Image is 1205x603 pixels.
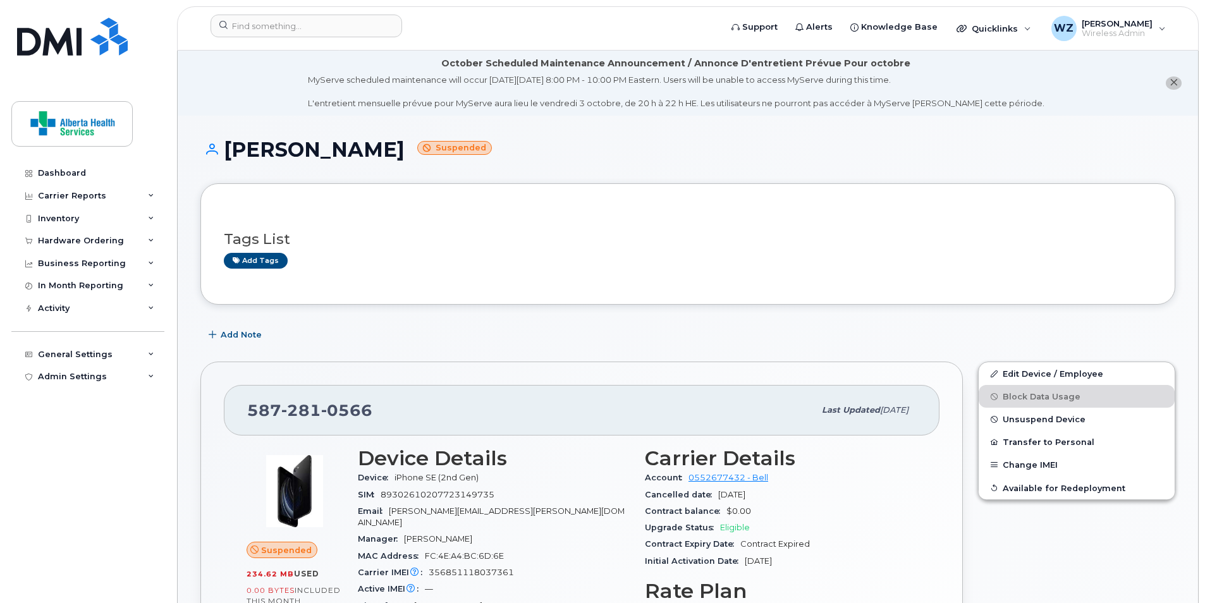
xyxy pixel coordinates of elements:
[645,473,688,482] span: Account
[358,473,395,482] span: Device
[247,586,295,595] span: 0.00 Bytes
[441,57,910,70] div: October Scheduled Maintenance Announcement / Annonce D'entretient Prévue Pour octobre
[425,584,433,594] span: —
[688,473,768,482] a: 0552677432 - Bell
[257,453,333,529] img: image20231002-3703462-1mz9tax.jpeg
[321,401,372,420] span: 0566
[261,544,312,556] span: Suspended
[979,362,1175,385] a: Edit Device / Employee
[404,534,472,544] span: [PERSON_NAME]
[1003,415,1086,424] span: Unsuspend Device
[281,401,321,420] span: 281
[979,453,1175,476] button: Change IMEI
[425,551,504,561] span: FC:4E:A4:BC:6D:6E
[1003,483,1125,492] span: Available for Redeployment
[645,539,740,549] span: Contract Expiry Date
[645,523,720,532] span: Upgrade Status
[645,490,718,499] span: Cancelled date
[224,253,288,269] a: Add tags
[358,506,625,527] span: [PERSON_NAME][EMAIL_ADDRESS][PERSON_NAME][DOMAIN_NAME]
[221,329,262,341] span: Add Note
[979,408,1175,430] button: Unsuspend Device
[358,506,389,516] span: Email
[358,568,429,577] span: Carrier IMEI
[645,447,917,470] h3: Carrier Details
[645,580,917,602] h3: Rate Plan
[358,551,425,561] span: MAC Address
[979,477,1175,499] button: Available for Redeployment
[224,231,1152,247] h3: Tags List
[745,556,772,566] span: [DATE]
[381,490,494,499] span: 89302610207723149735
[247,401,372,420] span: 587
[645,506,726,516] span: Contract balance
[718,490,745,499] span: [DATE]
[200,324,272,346] button: Add Note
[880,405,908,415] span: [DATE]
[417,141,492,155] small: Suspended
[395,473,479,482] span: iPhone SE (2nd Gen)
[429,568,514,577] span: 356851118037361
[358,534,404,544] span: Manager
[1166,76,1182,90] button: close notification
[294,569,319,578] span: used
[720,523,750,532] span: Eligible
[358,447,630,470] h3: Device Details
[726,506,751,516] span: $0.00
[822,405,880,415] span: Last updated
[740,539,810,549] span: Contract Expired
[308,74,1044,109] div: MyServe scheduled maintenance will occur [DATE][DATE] 8:00 PM - 10:00 PM Eastern. Users will be u...
[645,556,745,566] span: Initial Activation Date
[979,385,1175,408] button: Block Data Usage
[358,490,381,499] span: SIM
[358,584,425,594] span: Active IMEI
[247,569,294,578] span: 234.62 MB
[979,430,1175,453] button: Transfer to Personal
[200,138,1175,161] h1: [PERSON_NAME]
